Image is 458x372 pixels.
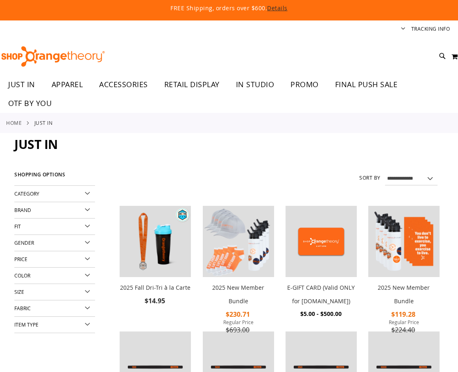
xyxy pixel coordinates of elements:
span: $693.00 [226,325,251,334]
span: Color [14,272,30,279]
span: Fit [14,223,21,230]
img: 2025 New Member Bundle [368,206,440,277]
span: Gender [14,239,34,246]
span: ACCESSORIES [99,75,148,94]
span: Regular Price [203,319,274,325]
a: 2025 New Member Bundle [368,206,440,279]
strong: Shopping Options [14,168,95,186]
a: E-GIFT CARD (Valid ONLY for [DOMAIN_NAME]) [287,284,355,305]
span: OTF BY YOU [8,94,52,113]
span: FINAL PUSH SALE [335,75,398,94]
div: Price [14,251,95,268]
a: IN STUDIO [228,75,283,94]
a: Details [267,4,288,12]
div: Size [14,284,95,300]
div: Item Type [14,317,95,333]
a: 2025 New Member Bundle [378,284,430,305]
a: Home [6,119,22,126]
span: RETAIL DISPLAY [164,75,220,94]
a: ACCESSORIES [91,75,156,94]
span: APPAREL [52,75,83,94]
img: E-GIFT CARD (Valid ONLY for ShopOrangetheory.com) [286,206,357,277]
span: $119.28 [391,310,417,319]
strong: JUST IN [34,119,53,126]
a: Tracking Info [411,25,450,32]
div: Category [14,186,95,202]
div: Fabric [14,300,95,317]
div: product [281,202,361,340]
span: Fabric [14,305,31,311]
span: $14.95 [145,296,166,305]
div: product [199,202,278,356]
button: Account menu [401,25,405,33]
a: E-GIFT CARD (Valid ONLY for ShopOrangetheory.com) [286,206,357,279]
div: product [364,202,444,356]
a: RETAIL DISPLAY [156,75,228,94]
span: $230.71 [226,310,251,319]
img: 2025 New Member Bundle [203,206,274,277]
div: Gender [14,235,95,251]
span: PROMO [290,75,319,94]
span: Price [14,256,27,262]
img: 2025 Fall Dri-Tri à la Carte [120,206,191,277]
a: 2025 New Member Bundle [212,284,264,305]
a: PROMO [282,75,327,94]
a: 2025 Fall Dri-Tri à la Carte [120,206,191,279]
span: Item Type [14,321,39,328]
label: Sort By [359,174,381,181]
a: APPAREL [43,75,91,94]
span: Category [14,190,39,197]
a: FINAL PUSH SALE [327,75,406,94]
a: 2025 Fall Dri-Tri à la Carte [120,284,190,291]
div: Fit [14,219,95,235]
span: IN STUDIO [236,75,274,94]
span: JUST IN [8,75,35,94]
div: product [116,202,195,327]
span: Brand [14,207,31,213]
span: Size [14,289,24,295]
div: Color [14,268,95,284]
a: 2025 New Member Bundle [203,206,274,279]
span: $224.40 [391,325,416,334]
div: Brand [14,202,95,219]
span: Regular Price [368,319,440,325]
p: FREE Shipping, orders over $600. [27,4,431,12]
span: $5.00 - $500.00 [300,310,342,318]
span: JUST IN [14,136,58,153]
